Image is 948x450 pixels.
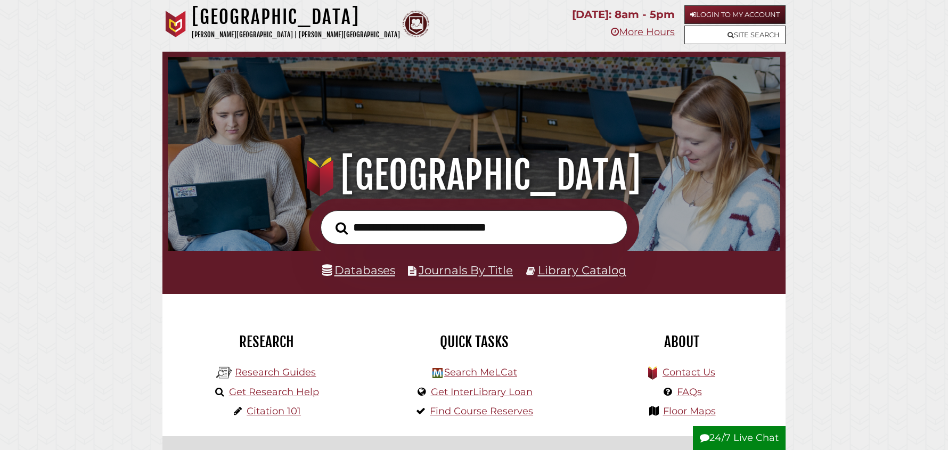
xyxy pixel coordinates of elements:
a: Login to My Account [684,5,786,24]
a: Journals By Title [419,263,513,277]
a: Site Search [684,26,786,44]
a: Floor Maps [663,405,716,417]
h1: [GEOGRAPHIC_DATA] [192,5,400,29]
h2: Quick Tasks [378,333,570,351]
h2: Research [170,333,362,351]
a: More Hours [611,26,675,38]
a: Get Research Help [229,386,319,398]
img: Hekman Library Logo [216,365,232,381]
h2: About [586,333,778,351]
a: Get InterLibrary Loan [431,386,533,398]
img: Calvin University [162,11,189,37]
a: Library Catalog [538,263,626,277]
button: Search [330,219,353,238]
a: Citation 101 [247,405,301,417]
img: Calvin Theological Seminary [403,11,429,37]
a: Find Course Reserves [430,405,533,417]
a: Search MeLCat [444,366,517,378]
img: Hekman Library Logo [432,368,443,378]
a: Contact Us [663,366,715,378]
p: [PERSON_NAME][GEOGRAPHIC_DATA] | [PERSON_NAME][GEOGRAPHIC_DATA] [192,29,400,41]
h1: [GEOGRAPHIC_DATA] [182,152,766,199]
a: FAQs [677,386,702,398]
p: [DATE]: 8am - 5pm [572,5,675,24]
a: Databases [322,263,395,277]
a: Research Guides [235,366,316,378]
i: Search [336,222,348,235]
